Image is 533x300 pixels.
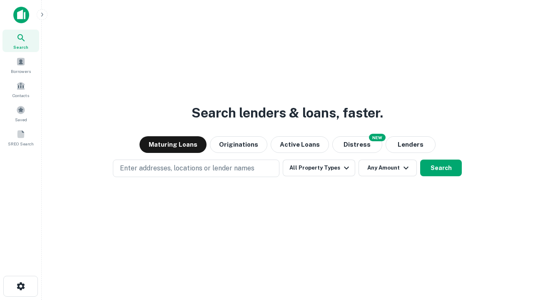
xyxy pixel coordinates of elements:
[210,136,267,153] button: Originations
[139,136,207,153] button: Maturing Loans
[332,136,382,153] button: Search distressed loans with lien and other non-mortgage details.
[12,92,29,99] span: Contacts
[369,134,386,141] div: NEW
[2,78,39,100] a: Contacts
[8,140,34,147] span: SREO Search
[192,103,383,123] h3: Search lenders & loans, faster.
[2,102,39,125] a: Saved
[2,126,39,149] a: SREO Search
[13,7,29,23] img: capitalize-icon.png
[2,30,39,52] a: Search
[13,44,28,50] span: Search
[359,160,417,176] button: Any Amount
[11,68,31,75] span: Borrowers
[120,163,254,173] p: Enter addresses, locations or lender names
[386,136,436,153] button: Lenders
[271,136,329,153] button: Active Loans
[283,160,355,176] button: All Property Types
[15,116,27,123] span: Saved
[113,160,279,177] button: Enter addresses, locations or lender names
[2,54,39,76] a: Borrowers
[420,160,462,176] button: Search
[491,233,533,273] iframe: Chat Widget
